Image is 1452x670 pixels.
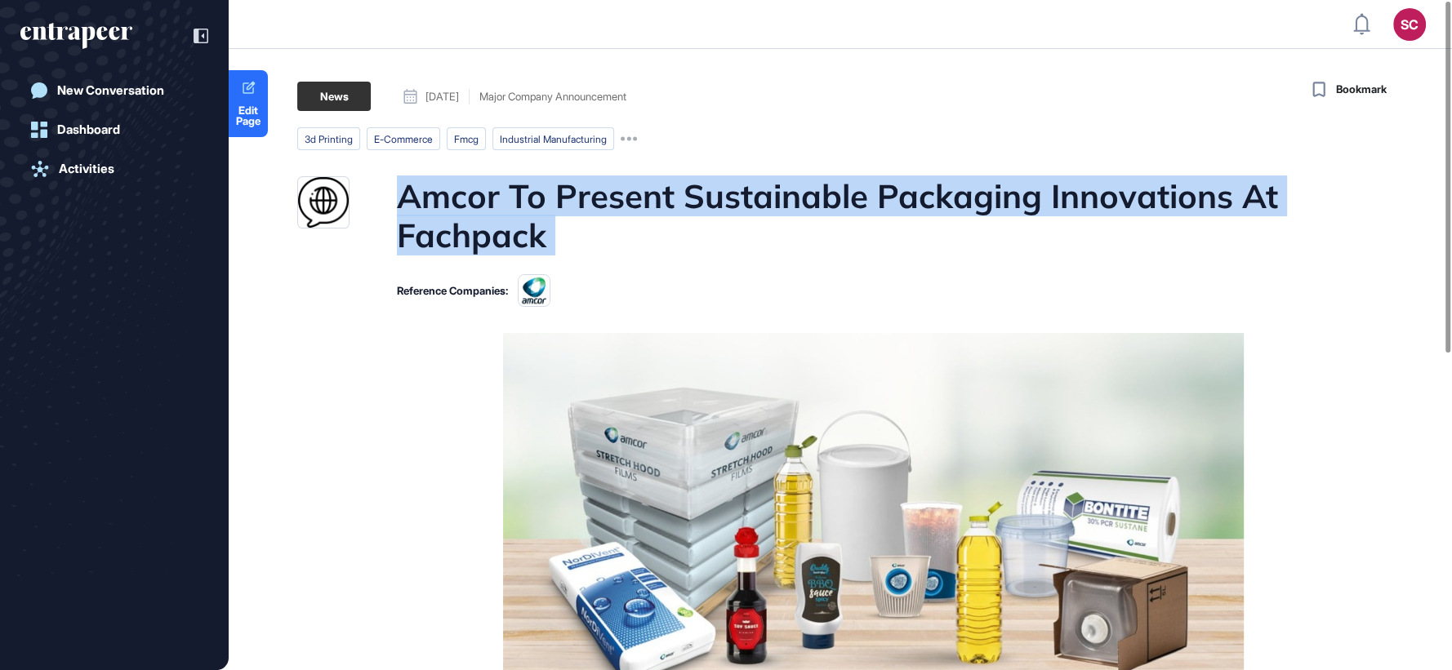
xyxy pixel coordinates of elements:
[298,177,349,228] img: www.packaging-gateway.com
[57,122,120,137] div: Dashboard
[20,74,208,107] a: New Conversation
[20,153,208,185] a: Activities
[1308,78,1387,101] button: Bookmark
[1336,82,1387,98] span: Bookmark
[1393,8,1426,41] button: SC
[367,127,440,150] li: e-commerce
[59,162,114,176] div: Activities
[57,83,164,98] div: New Conversation
[297,127,360,150] li: 3d printing
[229,105,268,126] span: Edit Page
[425,91,459,102] span: [DATE]
[492,127,614,150] li: industrial manufacturing
[397,176,1347,255] h1: Amcor To Present Sustainable Packaging Innovations At Fachpack
[20,113,208,146] a: Dashboard
[20,23,132,49] div: entrapeer-logo
[297,82,371,111] div: News
[479,91,626,102] div: Major Company Announcement
[447,127,486,150] li: fmcg
[397,286,508,296] div: Reference Companies:
[518,274,550,307] img: 661cd7e7b4f844670d7ef4e8.tmpgfxog4g0
[229,70,268,137] a: Edit Page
